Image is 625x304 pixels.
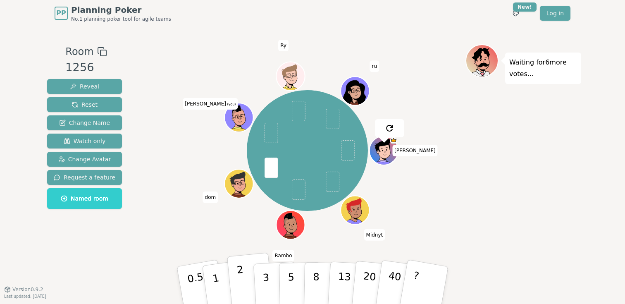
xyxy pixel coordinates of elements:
span: Named room [61,194,108,203]
span: Click to change your name [272,250,294,261]
a: PPPlanning PokerNo.1 planning poker tool for agile teams [55,4,171,22]
span: Click to change your name [392,145,438,156]
button: New! [508,6,523,21]
span: Click to change your name [183,98,238,110]
span: Click to change your name [364,229,385,240]
button: Change Name [47,115,122,130]
span: Room [65,44,93,59]
a: Log in [540,6,570,21]
button: Click to change your avatar [225,104,252,131]
span: Reveal [70,82,99,91]
span: Watch only [64,137,106,145]
span: Version 0.9.2 [12,286,43,293]
span: PP [56,8,66,18]
button: Watch only [47,134,122,148]
span: Matthew J is the host [390,137,397,144]
span: Request a feature [54,173,115,182]
span: Change Avatar [58,155,111,163]
span: No.1 planning poker tool for agile teams [71,16,171,22]
button: Version0.9.2 [4,286,43,293]
button: Request a feature [47,170,122,185]
button: Named room [47,188,122,209]
div: New! [513,2,537,12]
span: Last updated: [DATE] [4,294,46,299]
span: Reset [72,101,98,109]
button: Reset [47,97,122,112]
img: reset [384,123,394,133]
p: Waiting for 6 more votes... [509,57,577,80]
button: Change Avatar [47,152,122,167]
span: Click to change your name [278,40,289,51]
span: Planning Poker [71,4,171,16]
span: Click to change your name [370,60,379,72]
span: Change Name [59,119,110,127]
span: (you) [226,103,236,106]
button: Reveal [47,79,122,94]
div: 1256 [65,59,107,76]
span: Click to change your name [203,191,218,203]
